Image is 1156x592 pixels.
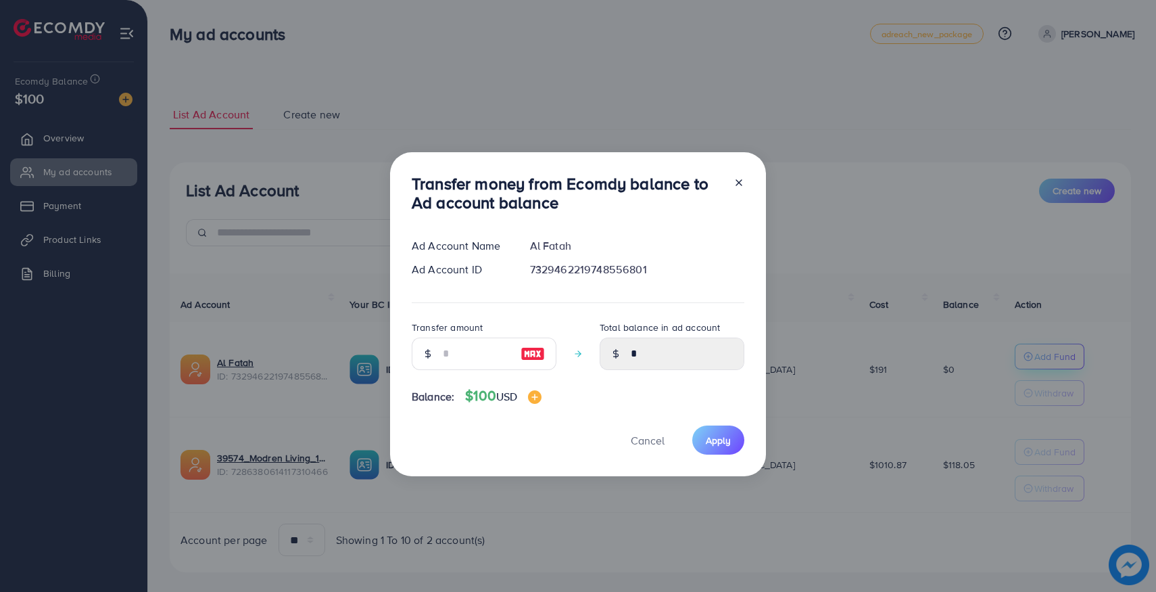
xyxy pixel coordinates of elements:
img: image [521,346,545,362]
button: Cancel [614,426,681,455]
h3: Transfer money from Ecomdy balance to Ad account balance [412,174,723,213]
h4: $100 [465,388,541,405]
span: USD [496,389,517,404]
button: Apply [692,426,744,455]
div: Ad Account ID [401,262,519,277]
img: image [528,390,541,404]
div: 7329462219748556801 [519,262,755,277]
span: Cancel [631,433,665,448]
div: Ad Account Name [401,238,519,254]
span: Balance: [412,389,454,405]
span: Apply [706,434,731,447]
label: Transfer amount [412,321,483,334]
label: Total balance in ad account [600,321,720,334]
div: Al Fatah [519,238,755,254]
